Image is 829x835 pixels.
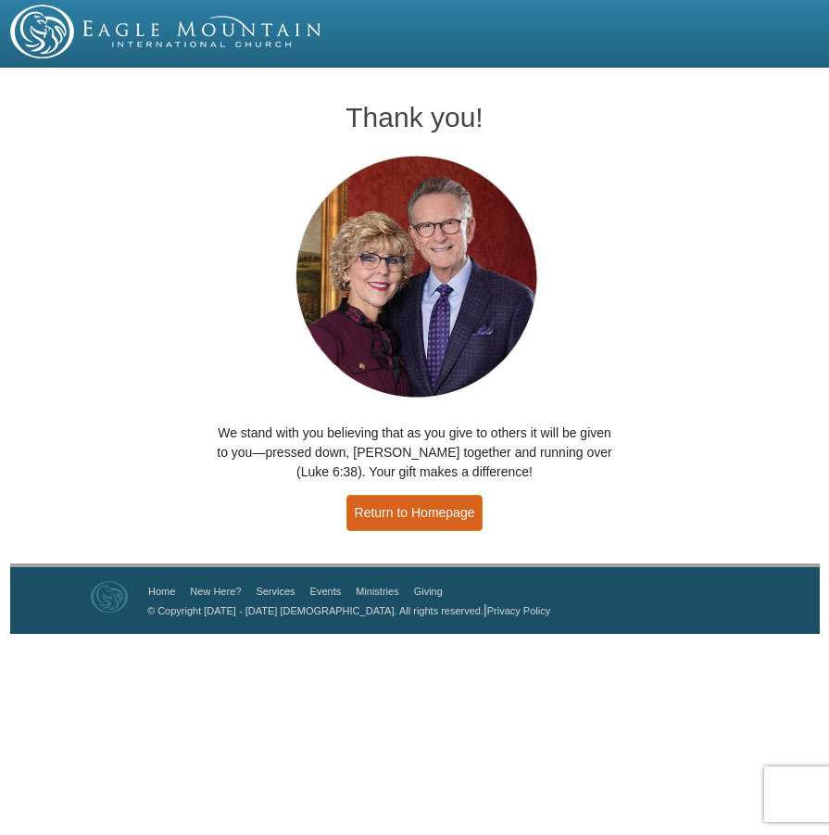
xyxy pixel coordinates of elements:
[217,102,612,133] h1: Thank you!
[190,586,241,597] a: New Here?
[278,150,551,405] img: Pastors George and Terri Pearsons
[414,586,443,597] a: Giving
[346,495,484,531] a: Return to Homepage
[310,586,342,597] a: Events
[10,5,323,58] img: EMIC
[256,586,295,597] a: Services
[147,605,484,616] a: © Copyright [DATE] - [DATE] [DEMOGRAPHIC_DATA]. All rights reserved.
[487,605,550,616] a: Privacy Policy
[217,424,612,482] p: We stand with you believing that as you give to others it will be given to you—pressed down, [PER...
[356,586,398,597] a: Ministries
[91,581,128,613] img: Eagle Mountain International Church
[141,601,550,620] p: |
[148,586,175,597] a: Home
